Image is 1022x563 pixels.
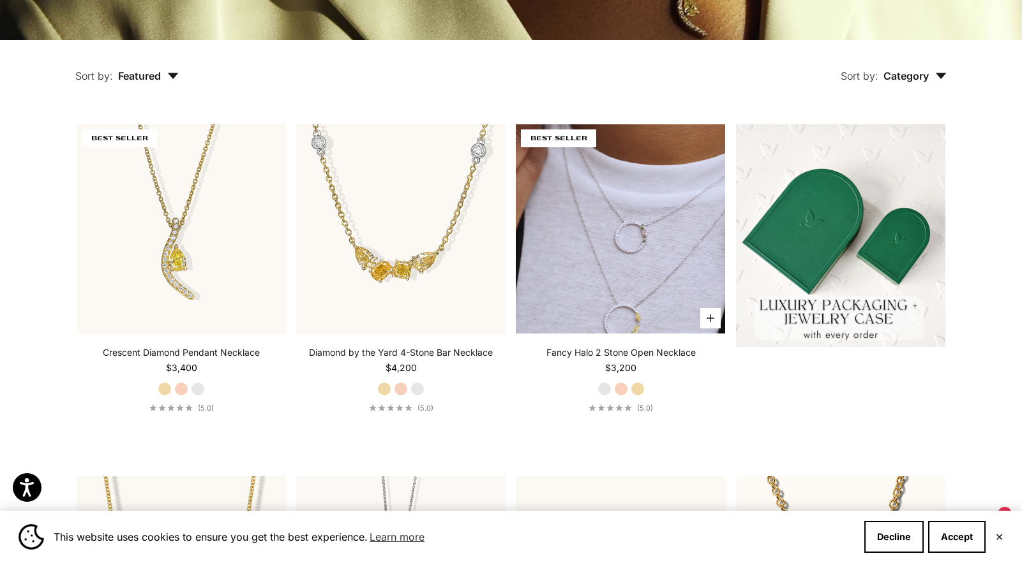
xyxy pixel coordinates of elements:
[521,129,596,147] span: BEST SELLER
[883,69,947,82] span: Category
[82,129,157,147] span: BEST SELLER
[46,40,208,94] button: Sort by: Featured
[864,521,924,553] button: Decline
[516,124,725,333] a: #YellowGold #RoseGold #WhiteGold
[149,404,193,411] div: 5.0 out of 5.0 stars
[589,404,653,413] a: 5.0 out of 5.0 stars(5.0)
[54,527,854,546] span: This website uses cookies to ensure you get the best experience.
[546,346,696,359] a: Fancy Halo 2 Stone Open Necklace
[841,69,878,82] span: Sort by:
[118,69,179,82] span: Featured
[386,362,417,374] sale-price: $4,200
[995,533,1003,541] button: Close
[605,362,636,374] sale-price: $3,200
[296,124,506,333] a: #YellowGold #RoseGold #WhiteGold
[149,404,214,413] a: 5.0 out of 5.0 stars(5.0)
[103,346,260,359] a: Crescent Diamond Pendant Necklace
[369,404,412,411] div: 5.0 out of 5.0 stars
[811,40,976,94] button: Sort by: Category
[589,404,632,411] div: 5.0 out of 5.0 stars
[369,404,433,413] a: 5.0 out of 5.0 stars(5.0)
[928,521,986,553] button: Accept
[417,404,433,413] span: (5.0)
[368,527,426,546] a: Learn more
[77,124,286,333] img: #YellowGold
[637,404,653,413] span: (5.0)
[75,69,113,82] span: Sort by:
[198,404,214,413] span: (5.0)
[296,124,506,333] img: #YellowGold
[309,346,493,359] a: Diamond by the Yard 4-Stone Bar Necklace
[166,362,197,374] sale-price: $3,400
[19,524,44,550] img: Cookie banner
